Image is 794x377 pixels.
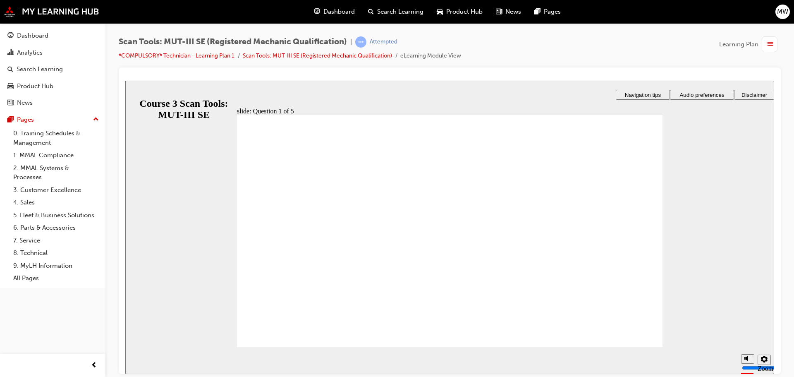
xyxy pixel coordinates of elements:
a: 1. MMAL Compliance [10,149,102,162]
span: guage-icon [314,7,320,17]
a: Scan Tools: MUT-III SE (Registered Mechanic Qualification) [243,52,392,59]
a: 8. Technical [10,247,102,259]
span: Search Learning [377,7,423,17]
button: Disclaimer [609,9,649,19]
a: 4. Sales [10,196,102,209]
a: search-iconSearch Learning [361,3,430,20]
a: 2. MMAL Systems & Processes [10,162,102,184]
a: 3. Customer Excellence [10,184,102,197]
input: volume [617,284,670,291]
span: Pages [544,7,561,17]
span: pages-icon [534,7,540,17]
span: Disclaimer [616,11,642,17]
button: DashboardAnalyticsSearch LearningProduct HubNews [3,26,102,112]
span: list-icon [767,39,773,50]
a: news-iconNews [489,3,528,20]
a: Analytics [3,45,102,60]
span: pages-icon [7,116,14,124]
span: Learning Plan [719,40,758,49]
a: 9. MyLH Information [10,259,102,272]
li: eLearning Module View [400,51,461,61]
div: misc controls [612,267,645,293]
span: Product Hub [446,7,483,17]
a: guage-iconDashboard [307,3,361,20]
span: car-icon [7,83,14,90]
span: car-icon [437,7,443,17]
div: Pages [17,115,34,125]
button: Pages [3,112,102,127]
button: Audio preferences [545,9,609,19]
div: News [17,98,33,108]
div: Product Hub [17,82,53,91]
a: 7. Service [10,234,102,247]
a: Product Hub [3,79,102,94]
span: learningRecordVerb_ATTEMPT-icon [355,36,366,48]
span: Dashboard [323,7,355,17]
span: prev-icon [91,360,97,371]
span: search-icon [7,66,13,73]
span: chart-icon [7,49,14,57]
span: news-icon [7,99,14,107]
a: pages-iconPages [528,3,567,20]
a: car-iconProduct Hub [430,3,489,20]
a: 6. Parts & Accessories [10,221,102,234]
span: Audio preferences [554,11,599,17]
button: Mute (Ctrl+Alt+M) [616,274,629,283]
span: MW [777,7,788,17]
div: Search Learning [17,65,63,74]
label: Zoom to fit [632,284,648,306]
span: guage-icon [7,32,14,40]
span: | [350,37,352,47]
span: search-icon [368,7,374,17]
span: News [505,7,521,17]
a: Dashboard [3,28,102,43]
a: News [3,95,102,110]
button: Navigation tips [490,9,545,19]
a: Search Learning [3,62,102,77]
button: Learning Plan [719,36,781,52]
div: Attempted [370,38,397,46]
span: Navigation tips [500,11,536,17]
a: 0. Training Schedules & Management [10,127,102,149]
span: up-icon [93,114,99,125]
a: All Pages [10,272,102,285]
span: Scan Tools: MUT-III SE (Registered Mechanic Qualification) [119,37,347,47]
button: MW [775,5,790,19]
button: Settings [632,274,646,284]
span: news-icon [496,7,502,17]
a: 5. Fleet & Business Solutions [10,209,102,222]
div: Dashboard [17,31,48,41]
div: Analytics [17,48,43,58]
a: *COMPULSORY* Technician - Learning Plan 1 [119,52,234,59]
img: mmal [4,6,99,17]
